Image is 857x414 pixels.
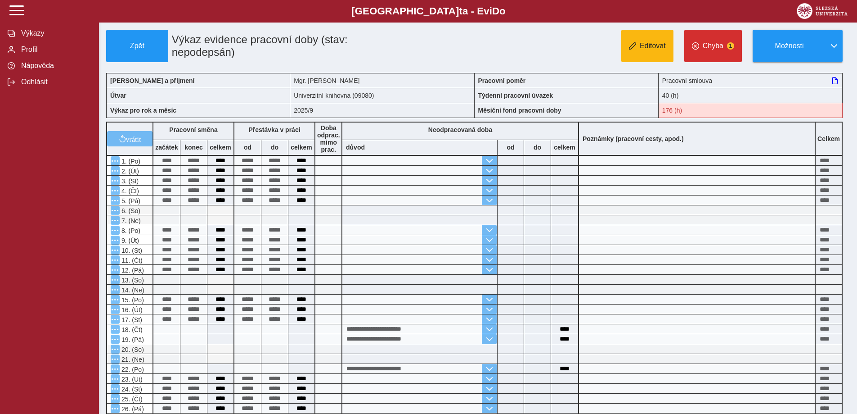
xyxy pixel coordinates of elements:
b: konec [180,144,207,151]
span: 17. (St) [120,316,142,323]
span: 15. (Po) [120,296,144,304]
b: [PERSON_NAME] a příjmení [110,77,194,84]
span: o [499,5,506,17]
span: D [492,5,499,17]
span: 1. (Po) [120,158,140,165]
button: Menu [111,206,120,215]
span: 2. (Út) [120,168,139,175]
b: celkem [288,144,314,151]
span: 26. (Pá) [120,405,144,413]
b: začátek [153,144,180,151]
button: Menu [111,404,120,413]
button: Menu [111,285,120,294]
span: vrátit [126,135,141,142]
button: Chyba1 [684,30,742,62]
span: 25. (Čt) [120,396,143,403]
button: Menu [111,176,120,185]
span: Chyba [703,42,723,50]
span: 4. (Čt) [120,187,139,195]
span: 9. (Út) [120,237,139,244]
button: Menu [111,196,120,205]
span: 6. (So) [120,207,140,214]
b: celkem [551,144,578,151]
span: 24. (St) [120,386,142,393]
b: do [261,144,288,151]
img: logo_web_su.png [797,3,848,19]
div: Mgr. [PERSON_NAME] [290,73,474,88]
button: Menu [111,255,120,264]
button: Menu [111,156,120,165]
b: od [498,144,524,151]
button: Menu [111,305,120,314]
span: 11. (Čt) [120,257,143,264]
b: Útvar [110,92,126,99]
button: Zpět [106,30,168,62]
div: 40 (h) [659,88,843,103]
span: Výkazy [18,29,91,37]
b: Neodpracovaná doba [428,126,492,133]
span: 1 [727,42,734,50]
span: Editovat [640,42,666,50]
span: t [459,5,462,17]
span: 18. (Čt) [120,326,143,333]
span: 14. (Ne) [120,287,144,294]
span: 23. (Út) [120,376,143,383]
span: 16. (Út) [120,306,143,314]
button: Editovat [621,30,673,62]
button: Možnosti [753,30,826,62]
h1: Výkaz evidence pracovní doby (stav: nepodepsán) [168,30,416,62]
span: 12. (Pá) [120,267,144,274]
span: Nápověda [18,62,91,70]
button: Menu [111,226,120,235]
b: Celkem [817,135,840,142]
span: 13. (So) [120,277,144,284]
button: Menu [111,335,120,344]
button: Menu [111,315,120,324]
b: od [234,144,261,151]
span: Možnosti [760,42,818,50]
span: 7. (Ne) [120,217,141,224]
button: Menu [111,295,120,304]
div: Pracovní smlouva [659,73,843,88]
button: Menu [111,166,120,175]
span: 22. (Po) [120,366,144,373]
span: Odhlásit [18,78,91,86]
button: Menu [111,374,120,383]
button: vrátit [107,131,153,146]
button: Menu [111,345,120,354]
span: 8. (Po) [120,227,140,234]
button: Menu [111,236,120,245]
span: 5. (Pá) [120,197,140,205]
b: Pracovní poměr [478,77,526,84]
span: Zpět [110,42,164,50]
button: Menu [111,265,120,274]
b: [GEOGRAPHIC_DATA] a - Evi [27,5,830,17]
b: celkem [207,144,233,151]
b: Pracovní směna [169,126,217,133]
b: Poznámky (pracovní cesty, apod.) [579,135,687,142]
button: Menu [111,325,120,334]
b: důvod [346,144,365,151]
span: 21. (Ne) [120,356,144,363]
b: Týdenní pracovní úvazek [478,92,553,99]
div: Fond pracovní doby (176 h) a součet hodin (160 h) se neshodují! [659,103,843,118]
span: Profil [18,45,91,54]
button: Menu [111,364,120,373]
span: 10. (St) [120,247,142,254]
div: 2025/9 [290,103,474,118]
span: 3. (St) [120,177,139,185]
b: do [524,144,551,151]
button: Menu [111,216,120,225]
button: Menu [111,384,120,393]
button: Menu [111,186,120,195]
button: Menu [111,394,120,403]
b: Výkaz pro rok a měsíc [110,107,176,114]
button: Menu [111,246,120,255]
b: Doba odprac. mimo prac. [317,124,340,153]
div: Univerzitní knihovna (09080) [290,88,474,103]
span: 19. (Pá) [120,336,144,343]
span: 20. (So) [120,346,144,353]
b: Přestávka v práci [248,126,300,133]
button: Menu [111,275,120,284]
b: Měsíční fond pracovní doby [478,107,561,114]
